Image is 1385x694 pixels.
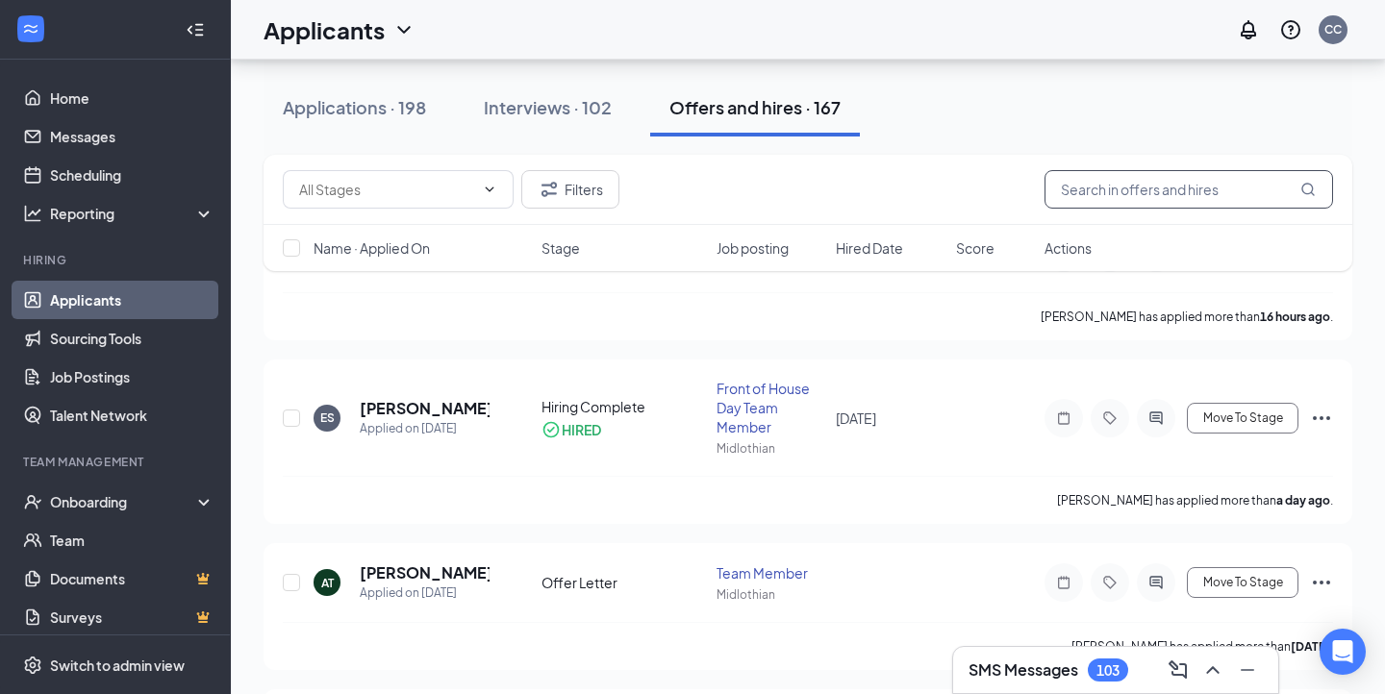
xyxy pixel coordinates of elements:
input: All Stages [299,179,474,200]
svg: Notifications [1237,18,1260,41]
div: Team Management [23,454,211,470]
svg: ActiveChat [1145,410,1168,426]
div: Open Intercom Messenger [1320,629,1366,675]
div: Midlothian [717,440,825,457]
svg: QuestionInfo [1279,18,1302,41]
div: Applications · 198 [283,95,426,119]
p: [PERSON_NAME] has applied more than . [1057,492,1333,508]
b: a day ago [1276,493,1330,508]
div: Applied on [DATE] [360,583,490,603]
button: Filter Filters [521,170,619,209]
svg: Ellipses [1310,407,1333,430]
a: Sourcing Tools [50,319,214,358]
span: Stage [541,238,580,258]
div: Reporting [50,204,215,223]
svg: Minimize [1236,658,1259,682]
a: Job Postings [50,358,214,396]
svg: ActiveChat [1145,575,1168,590]
span: [DATE] [836,409,876,427]
button: ComposeMessage [1163,655,1194,685]
div: Midlothian [717,586,825,603]
h5: [PERSON_NAME] [360,398,490,419]
span: Move To Stage [1203,411,1283,425]
button: Move To Stage [1187,403,1298,434]
p: [PERSON_NAME] has applied more than . [1041,309,1333,325]
svg: UserCheck [23,492,42,511]
svg: Note [1052,410,1075,426]
h3: SMS Messages [969,659,1078,681]
span: Move To Stage [1203,576,1283,589]
span: Actions [1045,238,1092,258]
span: Name · Applied On [314,238,430,258]
svg: Collapse [186,20,205,39]
div: AT [321,575,334,591]
svg: ComposeMessage [1167,658,1190,682]
svg: WorkstreamLogo [21,19,40,38]
svg: ChevronDown [392,18,415,41]
div: 103 [1096,662,1120,679]
div: Applied on [DATE] [360,419,490,438]
a: Home [50,79,214,117]
span: Score [956,238,995,258]
div: Interviews · 102 [484,95,612,119]
svg: Filter [538,178,561,201]
a: DocumentsCrown [50,559,214,598]
a: Messages [50,117,214,156]
div: ES [320,409,335,426]
input: Search in offers and hires [1045,170,1333,209]
span: Hired Date [836,238,903,258]
span: Job posting [717,238,789,258]
div: HIRED [562,420,601,439]
b: 16 hours ago [1260,310,1330,324]
button: Minimize [1232,655,1263,685]
button: Move To Stage [1187,567,1298,598]
svg: Tag [1098,575,1121,590]
svg: ChevronUp [1201,658,1224,682]
a: Team [50,521,214,559]
a: SurveysCrown [50,598,214,636]
div: Offer Letter [541,573,704,592]
div: Hiring [23,252,211,268]
svg: Analysis [23,204,42,223]
a: Scheduling [50,156,214,194]
div: Offers and hires · 167 [669,95,841,119]
div: Front of House Day Team Member [717,379,825,436]
svg: MagnifyingGlass [1300,182,1316,197]
svg: Ellipses [1310,571,1333,594]
div: Team Member [717,563,825,582]
div: Switch to admin view [50,656,185,675]
svg: Note [1052,575,1075,590]
a: Talent Network [50,396,214,434]
button: ChevronUp [1197,655,1228,685]
svg: Settings [23,656,42,675]
div: CC [1324,21,1342,37]
div: Onboarding [50,492,198,511]
svg: CheckmarkCircle [541,420,561,439]
svg: Tag [1098,410,1121,426]
div: Hiring Complete [541,397,704,416]
p: [PERSON_NAME] has applied more than . [1071,638,1333,655]
a: Applicants [50,281,214,319]
b: [DATE] [1291,639,1330,654]
h1: Applicants [264,13,385,46]
svg: ChevronDown [482,182,497,197]
h5: [PERSON_NAME] [360,562,490,583]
